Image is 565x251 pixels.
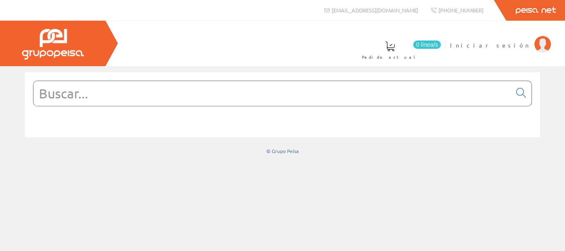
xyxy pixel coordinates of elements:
span: [PHONE_NUMBER] [438,7,484,14]
img: Grupo Peisa [22,29,84,60]
a: Iniciar sesión [450,34,551,42]
span: 0 línea/s [413,41,441,49]
span: Iniciar sesión [450,41,530,49]
div: © Grupo Peisa [25,148,540,155]
span: [EMAIL_ADDRESS][DOMAIN_NAME] [332,7,418,14]
span: Pedido actual [362,53,418,61]
input: Buscar... [34,81,511,106]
